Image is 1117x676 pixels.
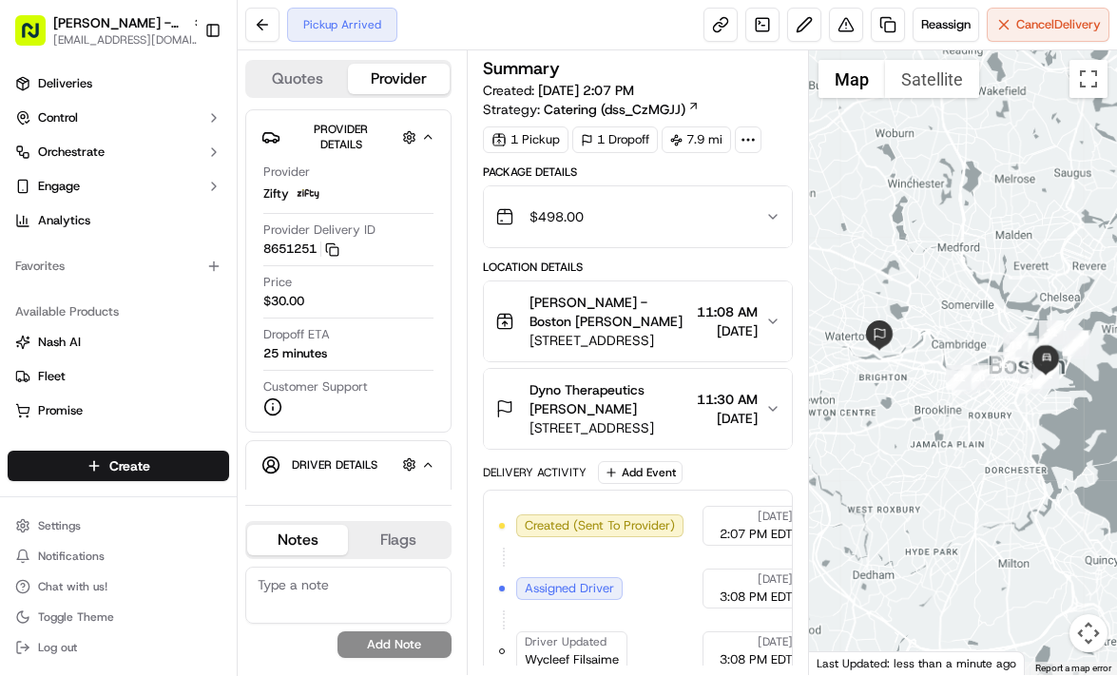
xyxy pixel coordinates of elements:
[1016,16,1101,33] span: Cancel Delivery
[885,60,979,98] button: Show satellite imagery
[8,251,229,281] div: Favorites
[247,64,348,94] button: Quotes
[598,461,683,484] button: Add Event
[483,60,560,77] h3: Summary
[348,525,449,555] button: Flags
[530,207,584,226] span: $498.00
[530,331,690,350] span: [STREET_ADDRESS]
[697,409,758,428] span: [DATE]
[991,352,1015,377] div: 16
[261,118,435,156] button: Provider Details
[758,509,793,524] span: [DATE]
[8,512,229,539] button: Settings
[483,465,587,480] div: Delivery Activity
[8,137,229,167] button: Orchestrate
[8,573,229,600] button: Chat with us!
[263,241,339,258] button: 8651251
[697,302,758,321] span: 11:08 AM
[263,488,297,505] span: Name
[483,81,634,100] span: Created:
[1011,337,1035,361] div: 13
[8,68,229,99] a: Deliveries
[1023,338,1048,363] div: 1
[53,32,205,48] button: [EMAIL_ADDRESS][DOMAIN_NAME]
[297,183,319,205] img: zifty-logo-trans-sq.png
[348,64,449,94] button: Provider
[38,402,83,419] span: Promise
[697,321,758,340] span: [DATE]
[53,13,184,32] button: [PERSON_NAME] - [GEOGRAPHIC_DATA]
[15,402,221,419] a: Promise
[947,365,972,390] div: 22
[263,345,327,362] div: 25 minutes
[38,178,80,195] span: Engage
[913,8,979,42] button: Reassign
[818,60,885,98] button: Show street map
[720,651,793,668] span: 3:08 PM EDT
[1019,369,1044,394] div: 23
[8,297,229,327] div: Available Products
[1034,363,1059,388] div: 43
[1003,333,1028,357] div: 15
[8,171,229,202] button: Engage
[809,651,1025,675] div: Last Updated: less than a minute ago
[483,260,794,275] div: Location Details
[1004,332,1029,357] div: 14
[38,75,92,92] span: Deliveries
[109,456,150,475] span: Create
[483,126,568,153] div: 1 Pickup
[963,363,988,388] div: 17
[8,8,197,53] button: [PERSON_NAME] - [GEOGRAPHIC_DATA][EMAIL_ADDRESS][DOMAIN_NAME]
[544,100,700,119] a: Catering (dss_CzMGJJ)
[987,8,1109,42] button: CancelDelivery
[720,589,793,606] span: 3:08 PM EDT
[38,609,114,625] span: Toggle Theme
[15,334,221,351] a: Nash AI
[247,525,348,555] button: Notes
[1066,330,1090,355] div: 10
[530,380,690,418] span: Dyno Therapeutics [PERSON_NAME]
[483,100,700,119] div: Strategy:
[8,451,229,481] button: Create
[38,212,90,229] span: Analytics
[921,16,971,33] span: Reassign
[38,549,105,564] span: Notifications
[544,100,685,119] span: Catering (dss_CzMGJJ)
[758,634,793,649] span: [DATE]
[261,449,435,480] button: Driver Details
[8,327,229,357] button: Nash AI
[572,126,658,153] div: 1 Dropoff
[530,293,690,331] span: [PERSON_NAME] - Boston [PERSON_NAME]
[1063,331,1088,356] div: 9
[263,185,289,203] span: Zifty
[530,418,690,437] span: [STREET_ADDRESS]
[484,186,793,247] button: $498.00
[525,651,619,668] span: Wycleef Filsaime
[8,604,229,630] button: Toggle Theme
[263,378,368,396] span: Customer Support
[263,293,304,310] span: $30.00
[263,164,310,181] span: Provider
[1063,335,1088,359] div: 8
[525,634,607,649] span: Driver Updated
[1069,60,1107,98] button: Toggle fullscreen view
[697,390,758,409] span: 11:30 AM
[1034,362,1059,387] div: 52
[967,365,992,390] div: 20
[38,640,77,655] span: Log out
[38,144,105,161] span: Orchestrate
[952,371,976,396] div: 18
[38,579,107,594] span: Chat with us!
[263,222,376,239] span: Provider Delivery ID
[8,361,229,392] button: Fleet
[8,103,229,133] button: Control
[814,650,876,675] a: Open this area in Google Maps (opens a new window)
[1069,614,1107,652] button: Map camera controls
[483,164,794,180] div: Package Details
[8,396,229,426] button: Promise
[814,650,876,675] img: Google
[720,526,793,543] span: 2:07 PM EDT
[263,274,292,291] span: Price
[38,334,81,351] span: Nash AI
